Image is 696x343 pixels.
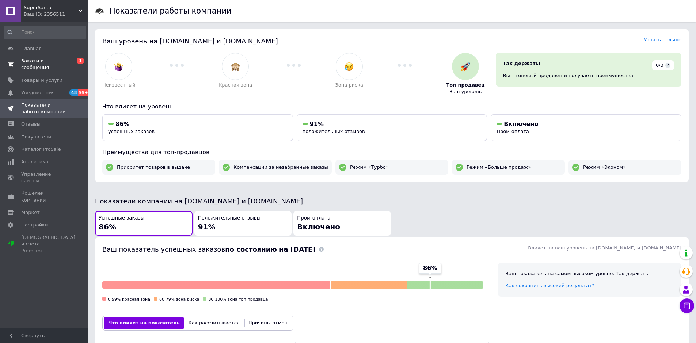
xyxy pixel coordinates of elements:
span: 1 [77,58,84,64]
span: 91% [198,222,216,231]
img: :rocket: [461,62,470,71]
button: Как рассчитывается [184,317,244,329]
button: 91%положительных отзывов [297,114,487,141]
a: Узнать больше [644,37,681,42]
span: 86% [99,222,116,231]
div: Вы – топовый продавец и получаете преимущества. [503,72,674,79]
span: Маркет [21,209,40,216]
span: Зона риска [335,82,364,88]
span: Режим «Эконом» [583,164,626,171]
span: Управление сайтом [21,171,68,184]
span: Покупатели [21,134,51,140]
span: 60-79% зона риска [159,297,199,302]
span: 99+ [78,89,90,96]
span: Пром-оплата [297,215,330,222]
button: Пром-оплатаВключено [293,211,391,236]
span: Кошелек компании [21,190,68,203]
a: Как сохранить высокий результат? [505,283,594,288]
span: успешных заказов [108,129,155,134]
button: ВключеноПром-оплата [491,114,681,141]
span: Топ-продавец [446,82,484,88]
span: Режим «Турбо» [350,164,389,171]
span: [DEMOGRAPHIC_DATA] и счета [21,234,75,254]
img: :woman-shrugging: [114,62,123,71]
span: Ваш уровень [449,88,482,95]
span: Ваш показатель успешных заказов [102,245,315,253]
span: 86% [423,264,437,272]
span: Ваш уровень на [DOMAIN_NAME] и [DOMAIN_NAME] [102,37,278,45]
button: Успешные заказы86% [95,211,193,236]
span: Заказы и сообщения [21,58,68,71]
span: Успешные заказы [99,215,144,222]
span: Так держать! [503,61,541,66]
span: 91% [310,121,324,127]
div: Ваш ID: 2356511 [24,11,88,18]
span: Аналитика [21,159,48,165]
span: Компенсации за незабранные заказы [233,164,328,171]
span: Настройки [21,222,48,228]
span: Режим «Больше продаж» [467,164,531,171]
h1: Показатели работы компании [110,7,232,15]
span: 48 [69,89,78,96]
span: 0-59% красная зона [108,297,150,302]
div: 0/3 [652,60,674,70]
span: Показатели работы компании [21,102,68,115]
span: SuperSanta [24,4,79,11]
span: Уведомления [21,89,54,96]
span: Главная [21,45,42,52]
span: Включено [504,121,538,127]
span: Что влияет на уровень [102,103,173,110]
button: Что влияет на показатель [104,317,184,329]
span: Красная зона [218,82,252,88]
div: Ваш показатель на самом высоком уровне. Так держать! [505,270,674,277]
span: 80-100% зона топ-продавца [208,297,268,302]
span: Товары и услуги [21,77,62,84]
span: Пром-оплата [497,129,529,134]
input: Поиск [4,26,86,39]
span: Включено [297,222,340,231]
span: ? [665,63,670,68]
img: :disappointed_relieved: [345,62,354,71]
div: Prom топ [21,248,75,254]
span: 86% [115,121,129,127]
img: :see_no_evil: [231,62,240,71]
span: Положительные отзывы [198,215,260,222]
span: Показатели компании на [DOMAIN_NAME] и [DOMAIN_NAME] [95,197,303,205]
span: Влияет на ваш уровень на [DOMAIN_NAME] и [DOMAIN_NAME] [528,245,681,251]
button: Чат с покупателем [680,298,694,313]
span: Неизвестный [102,82,136,88]
span: положительных отзывов [303,129,365,134]
button: Положительные отзывы91% [194,211,292,236]
button: 86%успешных заказов [102,114,293,141]
span: Отзывы [21,121,41,127]
span: Каталог ProSale [21,146,61,153]
span: Преимущества для топ-продавцов [102,149,209,156]
b: по состоянию на [DATE] [225,245,315,253]
button: Причины отмен [244,317,292,329]
span: Приоритет товаров в выдаче [117,164,190,171]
